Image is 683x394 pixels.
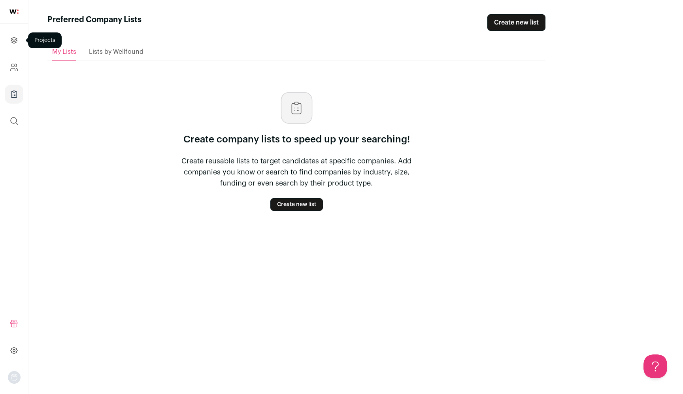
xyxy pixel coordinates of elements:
h1: Preferred Company Lists [47,14,142,31]
img: wellfound-shorthand-0d5821cbd27db2630d0214b213865d53afaa358527fdda9d0ea32b1df1b89c2c.svg [9,9,19,14]
span: Lists by Wellfound [89,49,143,55]
a: Lists by Wellfound [89,44,143,60]
a: Create new list [487,14,545,31]
a: Create new list [270,198,323,211]
p: Create company lists to speed up your searching! [183,133,410,146]
span: My Lists [52,49,76,55]
p: Create reusable lists to target candidates at specific companies. Add companies you know or searc... [170,155,423,189]
a: Company and ATS Settings [5,58,23,77]
a: Projects [5,31,23,50]
a: Company Lists [5,85,23,104]
iframe: Help Scout Beacon - Open [643,354,667,378]
img: nopic.png [8,371,21,384]
div: Projects [28,32,62,48]
button: Open dropdown [8,371,21,384]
